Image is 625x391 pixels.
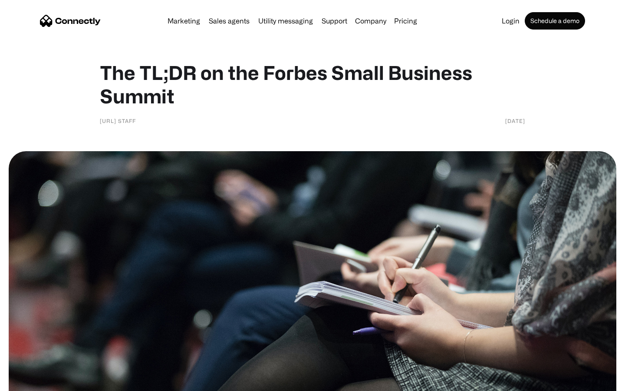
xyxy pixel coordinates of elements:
[355,15,386,27] div: Company
[164,17,204,24] a: Marketing
[17,376,52,388] ul: Language list
[505,116,525,125] div: [DATE]
[318,17,351,24] a: Support
[100,61,525,108] h1: The TL;DR on the Forbes Small Business Summit
[9,376,52,388] aside: Language selected: English
[255,17,316,24] a: Utility messaging
[498,17,523,24] a: Login
[525,12,585,30] a: Schedule a demo
[100,116,136,125] div: [URL] Staff
[391,17,421,24] a: Pricing
[205,17,253,24] a: Sales agents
